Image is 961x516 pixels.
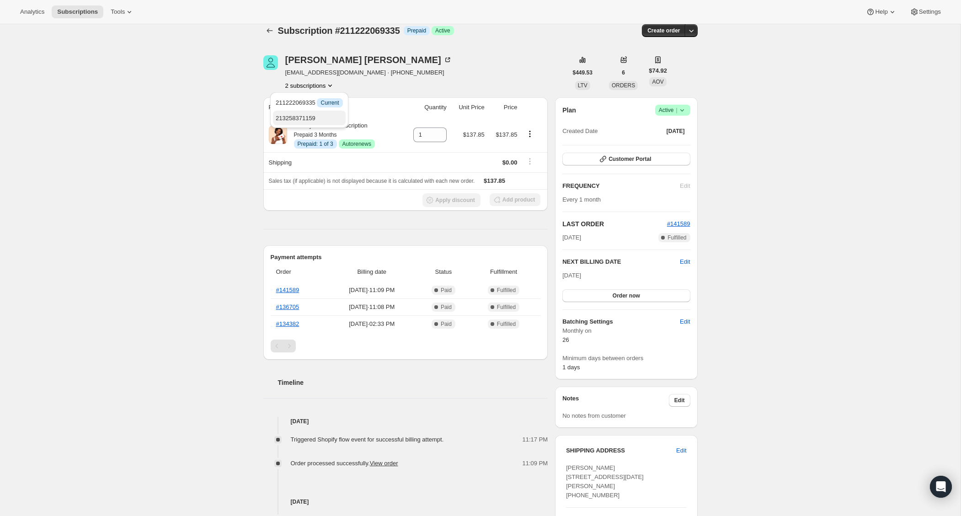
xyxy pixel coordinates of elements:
[420,267,467,277] span: Status
[680,317,690,326] span: Edit
[622,69,625,76] span: 6
[667,234,686,241] span: Fulfilled
[278,378,548,387] h2: Timeline
[671,443,692,458] button: Edit
[105,5,139,18] button: Tools
[562,127,598,136] span: Created Date
[52,5,103,18] button: Subscriptions
[667,220,690,227] a: #141589
[647,27,680,34] span: Create order
[370,460,398,467] a: View order
[291,460,398,467] span: Order processed successfully.
[276,115,315,122] span: 213258371159
[523,156,537,166] button: Shipping actions
[285,68,452,77] span: [EMAIL_ADDRESS][DOMAIN_NAME] · [PHONE_NUMBER]
[273,111,345,125] button: 213258371159
[652,79,663,85] span: AOV
[562,317,680,326] h6: Batching Settings
[463,131,485,138] span: $137.85
[472,267,535,277] span: Fulfillment
[875,8,887,16] span: Help
[523,435,548,444] span: 11:17 PM
[562,257,680,266] h2: NEXT BILLING DATE
[111,8,125,16] span: Tools
[562,233,581,242] span: [DATE]
[919,8,941,16] span: Settings
[562,181,680,191] h2: FREQUENCY
[904,5,946,18] button: Settings
[271,253,541,262] h2: Payment attempts
[502,159,518,166] span: $0.00
[573,69,593,76] span: $449.53
[269,178,475,184] span: Sales tax (if applicable) is not displayed because it is calculated with each new order.
[271,340,541,352] nav: Pagination
[329,303,415,312] span: [DATE] · 11:08 PM
[298,140,333,148] span: Prepaid: 1 of 3
[523,129,537,139] button: Product actions
[562,153,690,165] button: Customer Portal
[273,95,345,110] button: 211222069335 InfoCurrent
[659,106,687,115] span: Active
[562,272,581,279] span: [DATE]
[497,287,516,294] span: Fulfilled
[562,412,626,419] span: No notes from customer
[669,394,690,407] button: Edit
[263,97,402,117] th: Product
[676,446,686,455] span: Edit
[562,364,580,371] span: 1 days
[263,24,276,37] button: Subscriptions
[680,257,690,266] button: Edit
[435,27,450,34] span: Active
[523,459,548,468] span: 11:09 PM
[497,303,516,311] span: Fulfilled
[497,320,516,328] span: Fulfilled
[263,55,278,70] span: MONICA MENDOZA
[616,66,630,79] button: 6
[487,97,520,117] th: Price
[291,436,444,443] span: Triggered Shopify flow event for successful billing attempt.
[562,289,690,302] button: Order now
[276,320,299,327] a: #134382
[441,303,452,311] span: Paid
[609,155,651,163] span: Customer Portal
[567,66,598,79] button: $449.53
[676,106,677,114] span: |
[612,82,635,89] span: ORDERS
[271,262,326,282] th: Order
[562,219,667,229] h2: LAST ORDER
[562,106,576,115] h2: Plan
[613,292,640,299] span: Order now
[329,267,415,277] span: Billing date
[407,27,426,34] span: Prepaid
[57,8,98,16] span: Subscriptions
[578,82,587,89] span: LTV
[562,196,601,203] span: Every 1 month
[285,81,335,90] button: Product actions
[276,287,299,293] a: #141589
[276,303,299,310] a: #136705
[342,140,371,148] span: Autorenews
[562,394,669,407] h3: Notes
[566,446,676,455] h3: SHIPPING ADDRESS
[496,131,517,138] span: $137.85
[674,397,685,404] span: Edit
[278,26,400,36] span: Subscription #211222069335
[860,5,902,18] button: Help
[263,497,548,506] h4: [DATE]
[441,320,452,328] span: Paid
[263,152,402,172] th: Shipping
[20,8,44,16] span: Analytics
[566,464,644,499] span: [PERSON_NAME] [STREET_ADDRESS][DATE][PERSON_NAME] [PHONE_NUMBER]
[449,97,487,117] th: Unit Price
[667,219,690,229] button: #141589
[562,326,690,335] span: Monthly on
[263,417,548,426] h4: [DATE]
[329,286,415,295] span: [DATE] · 11:09 PM
[667,128,685,135] span: [DATE]
[329,319,415,329] span: [DATE] · 02:33 PM
[320,99,339,106] span: Current
[276,99,342,106] span: 211222069335
[930,476,952,498] div: Open Intercom Messenger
